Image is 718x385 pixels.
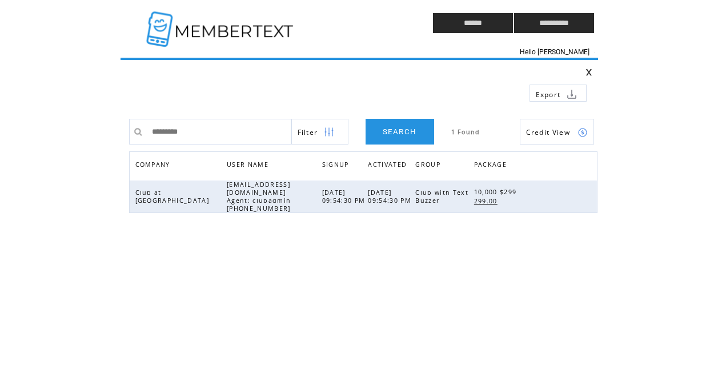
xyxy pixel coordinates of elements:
[415,189,468,204] span: Club with Text Buzzer
[322,161,352,167] a: SIGNUP
[368,158,412,174] a: ACTIVATED
[415,158,443,174] span: GROUP
[520,48,589,56] span: Hello [PERSON_NAME]
[368,158,410,174] span: ACTIVATED
[474,158,512,174] a: PACKAGE
[526,127,571,137] span: Show Credits View
[135,161,173,167] a: COMPANY
[530,85,587,102] a: Export
[324,119,334,145] img: filters.png
[474,158,510,174] span: PACKAGE
[322,189,368,204] span: [DATE] 09:54:30 PM
[291,119,348,145] a: Filter
[227,161,271,167] a: USER NAME
[474,196,503,206] a: 299.00
[567,89,577,99] img: download.png
[135,189,212,204] span: Club at [GEOGRAPHIC_DATA]
[415,158,446,174] a: GROUP
[322,158,352,174] span: SIGNUP
[451,128,480,136] span: 1 Found
[298,127,318,137] span: Show filters
[536,90,561,99] span: Export to csv file
[366,119,434,145] a: SEARCH
[227,158,271,174] span: USER NAME
[227,181,294,212] span: [EMAIL_ADDRESS][DOMAIN_NAME] Agent: clubadmin [PHONE_NUMBER]
[474,188,520,196] span: 10,000 $299
[577,127,588,138] img: credits.png
[135,158,173,174] span: COMPANY
[474,197,500,205] span: 299.00
[520,119,594,145] a: Credit View
[368,189,414,204] span: [DATE] 09:54:30 PM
